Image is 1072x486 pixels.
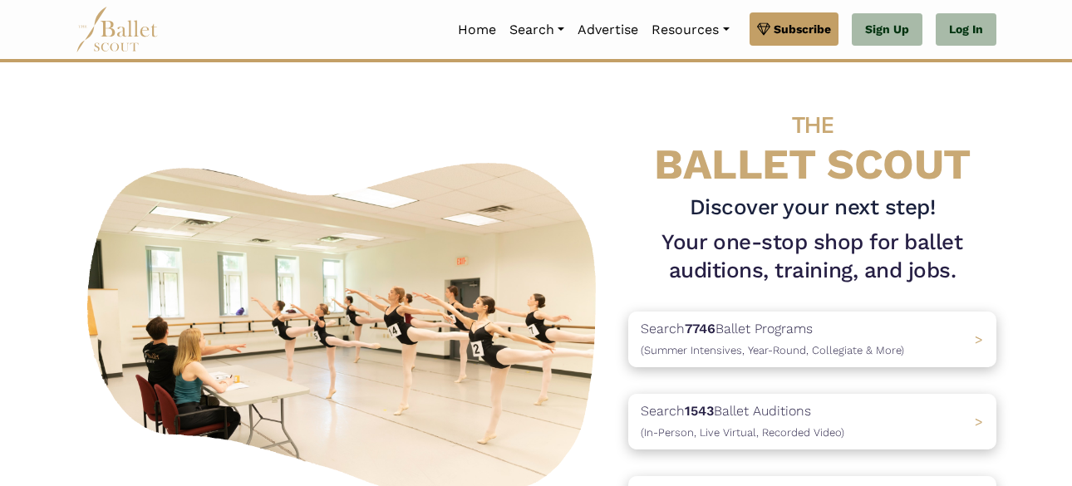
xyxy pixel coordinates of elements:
[641,318,904,361] p: Search Ballet Programs
[685,321,715,336] b: 7746
[975,331,983,347] span: >
[628,312,996,367] a: Search7746Ballet Programs(Summer Intensives, Year-Round, Collegiate & More)>
[757,20,770,38] img: gem.svg
[641,400,844,443] p: Search Ballet Auditions
[792,111,834,139] span: THE
[571,12,645,47] a: Advertise
[628,194,996,222] h3: Discover your next step!
[628,228,996,285] h1: Your one-stop shop for ballet auditions, training, and jobs.
[685,403,714,419] b: 1543
[750,12,838,46] a: Subscribe
[852,13,922,47] a: Sign Up
[503,12,571,47] a: Search
[645,12,735,47] a: Resources
[975,414,983,430] span: >
[451,12,503,47] a: Home
[936,13,996,47] a: Log In
[774,20,831,38] span: Subscribe
[628,96,996,187] h4: BALLET SCOUT
[641,344,904,356] span: (Summer Intensives, Year-Round, Collegiate & More)
[641,426,844,439] span: (In-Person, Live Virtual, Recorded Video)
[628,394,996,449] a: Search1543Ballet Auditions(In-Person, Live Virtual, Recorded Video) >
